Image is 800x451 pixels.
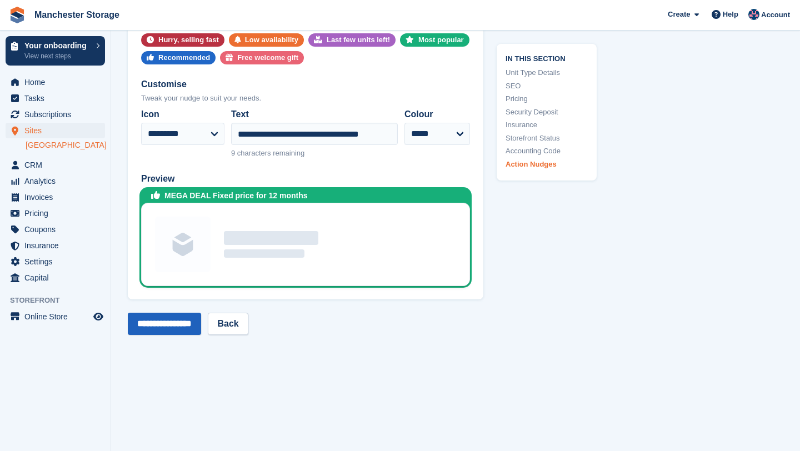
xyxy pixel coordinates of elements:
span: Tasks [24,91,91,106]
span: 9 [231,149,235,157]
div: Free welcome gift [237,51,298,64]
a: menu [6,91,105,106]
p: Your onboarding [24,42,91,49]
img: stora-icon-8386f47178a22dfd0bd8f6a31ec36ba5ce8667c1dd55bd0f319d3a0aa187defe.svg [9,7,26,23]
div: Last few units left! [327,33,390,47]
a: Manchester Storage [30,6,124,24]
div: Low availability [245,33,298,47]
label: Icon [141,108,224,121]
a: menu [6,309,105,324]
a: Storefront Status [506,132,588,143]
span: Invoices [24,189,91,205]
div: MEGA DEAL Fixed price for 12 months [164,190,308,202]
span: Pricing [24,206,91,221]
a: Security Deposit [506,106,588,117]
a: Action Nudges [506,158,588,169]
button: Most popular [400,33,469,47]
a: menu [6,238,105,253]
label: Colour [404,108,470,121]
span: Settings [24,254,91,269]
button: Low availability [229,33,304,47]
span: In this section [506,52,588,63]
button: Hurry, selling fast [141,33,224,47]
a: menu [6,189,105,205]
a: Accounting Code [506,146,588,157]
a: menu [6,74,105,90]
button: Recommended [141,51,216,64]
a: menu [6,173,105,189]
a: Insurance [506,119,588,131]
a: SEO [506,80,588,91]
span: characters remaining [237,149,304,157]
a: menu [6,107,105,122]
button: Last few units left! [308,33,396,47]
div: Customise [141,78,470,91]
div: Most popular [418,33,464,47]
span: Capital [24,270,91,285]
span: Coupons [24,222,91,237]
span: Account [761,9,790,21]
span: Sites [24,123,91,138]
span: Insurance [24,238,91,253]
span: Create [668,9,690,20]
span: Storefront [10,295,111,306]
span: Online Store [24,309,91,324]
span: Home [24,74,91,90]
span: CRM [24,157,91,173]
span: Analytics [24,173,91,189]
a: Back [208,313,248,335]
div: Tweak your nudge to suit your needs. [141,93,470,104]
a: Pricing [506,93,588,104]
a: menu [6,123,105,138]
a: menu [6,270,105,285]
a: [GEOGRAPHIC_DATA] [26,140,105,151]
a: menu [6,157,105,173]
span: Help [723,9,738,20]
p: View next steps [24,51,91,61]
a: Preview store [92,310,105,323]
label: Text [231,108,398,121]
button: Free welcome gift [220,51,304,64]
a: menu [6,254,105,269]
a: menu [6,222,105,237]
a: Unit Type Details [506,67,588,78]
img: Unit group image placeholder [155,217,211,272]
span: Subscriptions [24,107,91,122]
a: menu [6,206,105,221]
a: Your onboarding View next steps [6,36,105,66]
div: Hurry, selling fast [158,33,219,47]
div: Recommended [158,51,210,64]
div: Preview [141,172,470,186]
